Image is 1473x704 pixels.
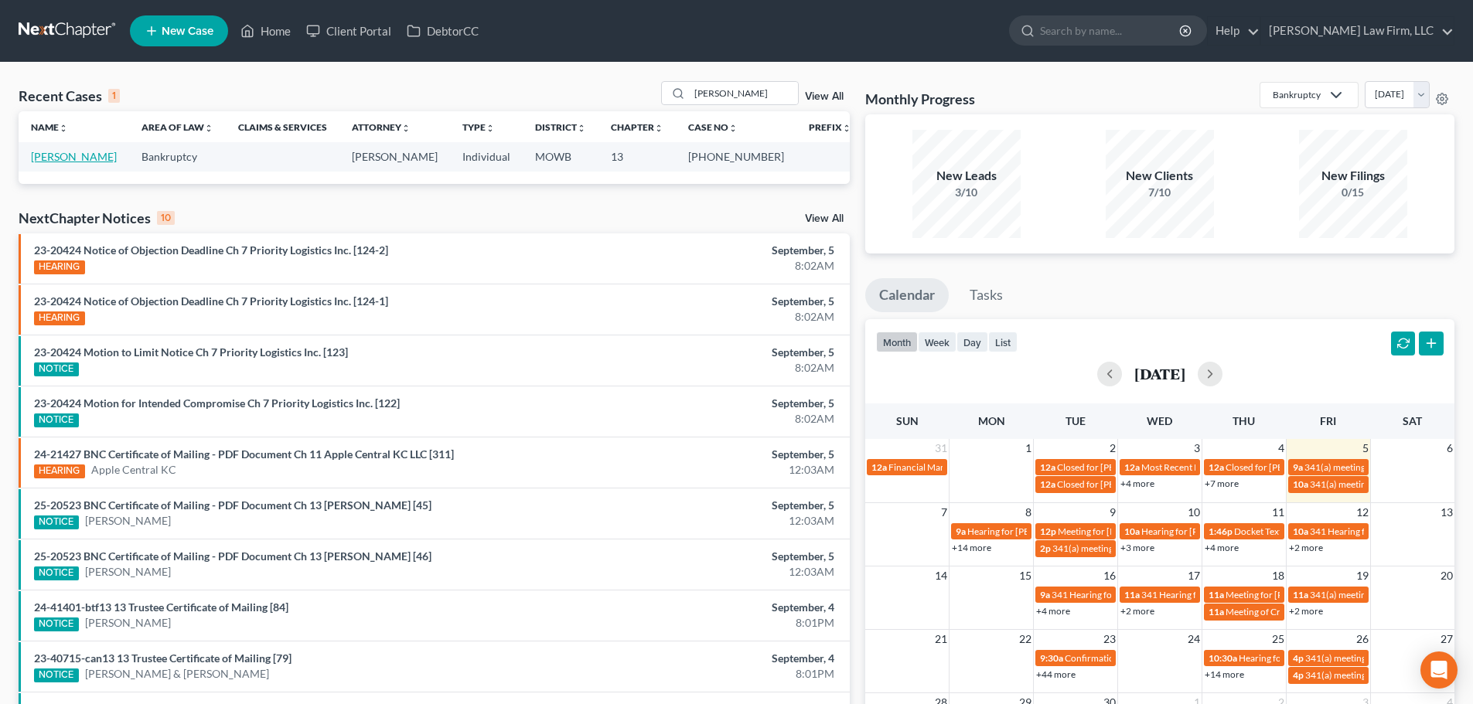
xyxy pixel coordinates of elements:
div: 8:02AM [578,309,834,325]
a: Home [233,17,298,45]
div: 8:02AM [578,258,834,274]
span: 12a [1124,461,1140,473]
button: list [988,332,1018,352]
a: View All [805,213,844,224]
span: 8 [1024,503,1033,522]
span: 11a [1293,589,1308,600]
div: NOTICE [34,668,79,682]
a: +7 more [1205,478,1239,489]
span: 10a [1293,478,1308,490]
div: 8:02AM [578,360,834,376]
a: Client Portal [298,17,399,45]
a: +3 more [1120,542,1154,553]
div: 7/10 [1106,185,1214,200]
a: [PERSON_NAME] Law Firm, LLC [1261,17,1454,45]
div: September, 5 [578,498,834,513]
td: [PHONE_NUMBER] [676,142,796,171]
div: September, 5 [578,549,834,564]
a: 24-41401-btf13 13 Trustee Certificate of Mailing [84] [34,600,288,614]
span: Docket Text: for [1234,525,1298,537]
span: 6 [1445,439,1454,457]
span: Hearing for [PERSON_NAME] [1239,652,1359,664]
div: 12:03AM [578,564,834,580]
div: 8:02AM [578,411,834,427]
span: 12a [1040,478,1055,490]
span: 9a [1293,461,1303,473]
span: 15 [1018,566,1033,585]
i: unfold_more [842,124,851,133]
span: 12p [1040,525,1056,537]
span: Most Recent Plan Confirmation for [PERSON_NAME] [1141,461,1356,473]
i: unfold_more [728,124,738,133]
a: [PERSON_NAME] [85,564,171,580]
a: [PERSON_NAME] [85,615,171,631]
td: MOWB [523,142,598,171]
a: DebtorCC [399,17,486,45]
a: 23-20424 Motion for Intended Compromise Ch 7 Priority Logistics Inc. [122] [34,396,400,410]
span: 17 [1186,566,1202,585]
span: 11a [1209,589,1224,600]
a: Apple Central KC [91,462,176,478]
div: 12:03AM [578,513,834,529]
span: 4 [1277,439,1286,457]
a: Help [1208,17,1260,45]
span: 9a [1040,589,1050,600]
a: 23-20424 Motion to Limit Notice Ch 7 Priority Logistics Inc. [123] [34,345,348,359]
div: HEARING [34,464,85,478]
span: 27 [1439,630,1454,648]
div: HEARING [34,311,85,325]
span: 341(a) meeting for [PERSON_NAME] [1310,589,1459,600]
div: New Clients [1106,167,1214,185]
a: 25-20523 BNC Certificate of Mailing - PDF Document Ch 13 [PERSON_NAME] [46] [34,549,431,563]
div: September, 5 [578,345,834,360]
span: 12a [1209,461,1224,473]
a: +14 more [952,542,991,553]
span: Closed for [PERSON_NAME] [1057,461,1173,473]
span: 3 [1192,439,1202,457]
a: Calendar [865,278,949,312]
span: Thu [1233,414,1255,427]
div: September, 5 [578,396,834,411]
div: September, 5 [578,294,834,309]
span: 9:30a [1040,652,1063,664]
span: 16 [1102,566,1117,585]
a: Case Nounfold_more [688,121,738,133]
span: 23 [1102,630,1117,648]
span: 2p [1040,542,1051,554]
th: Claims & Services [226,111,339,142]
a: +14 more [1205,668,1244,680]
span: 31 [933,439,949,457]
td: [PERSON_NAME] [339,142,450,171]
a: +2 more [1289,542,1323,553]
span: 21 [933,630,949,648]
a: Districtunfold_more [535,121,586,133]
div: NextChapter Notices [19,209,175,227]
span: 341 Hearing for [PERSON_NAME] [1141,589,1280,600]
span: 25 [1270,630,1286,648]
a: [PERSON_NAME] [85,513,171,529]
a: +2 more [1120,605,1154,617]
span: 12 [1355,503,1370,522]
span: Mon [978,414,1005,427]
a: Chapterunfold_more [611,121,663,133]
span: New Case [162,26,213,37]
a: 23-40715-can13 13 Trustee Certificate of Mailing [79] [34,651,292,665]
div: Open Intercom Messenger [1420,651,1458,689]
a: 25-20523 BNC Certificate of Mailing - PDF Document Ch 13 [PERSON_NAME] [45] [34,498,431,512]
a: +2 more [1289,605,1323,617]
span: 10:30a [1209,652,1237,664]
input: Search by name... [690,82,798,104]
div: 12:03AM [578,462,834,478]
div: September, 4 [578,651,834,666]
span: 9 [1108,503,1117,522]
span: 341 Hearing for [PERSON_NAME] [1310,525,1448,537]
a: 23-20424 Notice of Objection Deadline Ch 7 Priority Logistics Inc. [124-1] [34,294,388,308]
span: Confirmation Hearing for [PERSON_NAME] [1065,652,1242,664]
span: 7 [939,503,949,522]
a: Area of Lawunfold_more [142,121,213,133]
h3: Monthly Progress [865,90,975,108]
span: Meeting of Creditors for [PERSON_NAME] [1226,606,1397,617]
button: month [876,332,918,352]
span: 341(a) meeting for [PERSON_NAME] [1305,669,1454,681]
i: unfold_more [654,124,663,133]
